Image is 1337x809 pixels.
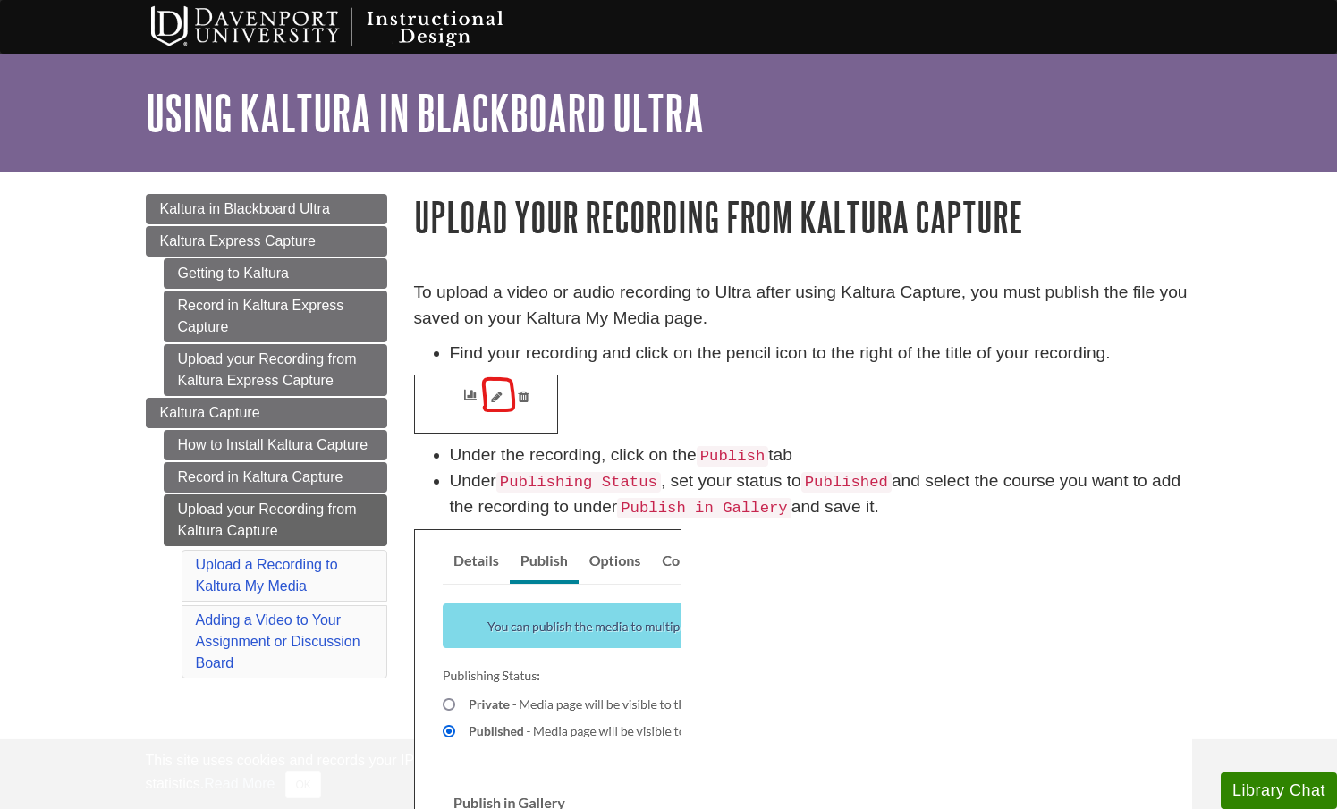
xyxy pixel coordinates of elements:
[164,258,387,289] a: Getting to Kaltura
[204,776,275,791] a: Read More
[1221,772,1337,809] button: Library Chat
[146,398,387,428] a: Kaltura Capture
[617,498,791,518] code: Publish in Gallery
[146,750,1192,798] div: This site uses cookies and records your IP address for usage statistics. Additionally, we use Goo...
[450,442,1192,468] li: Under the recording, click on the tab
[414,194,1192,240] h1: Upload your Recording from Kaltura Capture
[164,291,387,342] a: Record in Kaltura Express Capture
[450,341,1192,367] li: Find your recording and click on the pencil icon to the right of the title of your recording.
[164,430,387,460] a: How to Install Kaltura Capture
[496,472,661,493] code: Publishing Status
[414,375,558,434] img: pencil icon
[160,405,260,420] span: Kaltura Capture
[164,344,387,396] a: Upload your Recording from Kaltura Express Capture
[146,226,387,257] a: Kaltura Express Capture
[164,494,387,546] a: Upload your Recording from Kaltura Capture
[146,194,387,682] div: Guide Page Menu
[146,194,387,224] a: Kaltura in Blackboard Ultra
[146,85,704,140] a: Using Kaltura in Blackboard Ultra
[414,280,1192,332] p: To upload a video or audio recording to Ultra after using Kaltura Capture, you must publish the f...
[285,771,320,798] button: Close
[196,557,338,594] a: Upload a Recording to Kaltura My Media
[697,446,769,467] code: Publish
[137,4,566,49] img: Davenport University Instructional Design
[160,233,316,249] span: Kaltura Express Capture
[164,462,387,493] a: Record in Kaltura Capture
[450,468,1192,520] li: Under , set your status to and select the course you want to add the recording to under and save it.
[801,472,892,493] code: Published
[160,201,330,216] span: Kaltura in Blackboard Ultra
[196,612,360,670] a: Adding a Video to Your Assignment or Discussion Board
